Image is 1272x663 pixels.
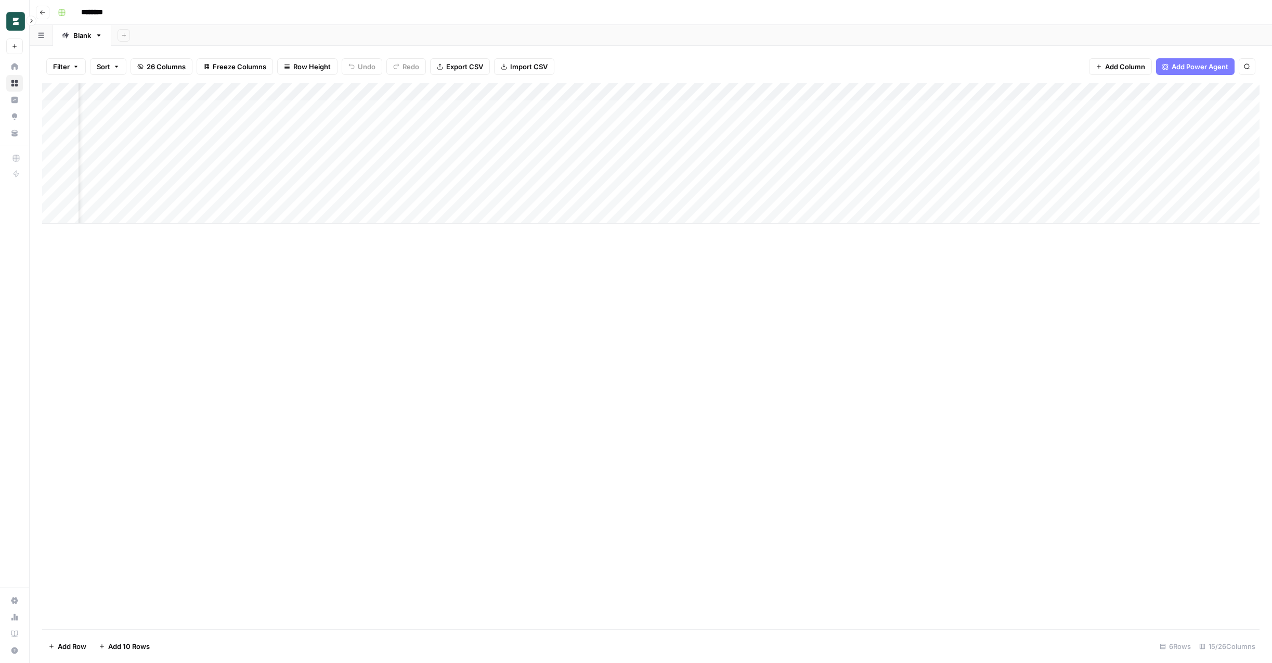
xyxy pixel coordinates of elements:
[6,12,25,31] img: Borderless Logo
[293,61,331,72] span: Row Height
[6,642,23,659] button: Help + Support
[6,125,23,142] a: Your Data
[46,58,86,75] button: Filter
[1156,58,1235,75] button: Add Power Agent
[430,58,490,75] button: Export CSV
[403,61,419,72] span: Redo
[42,638,93,655] button: Add Row
[494,58,554,75] button: Import CSV
[197,58,273,75] button: Freeze Columns
[58,641,86,652] span: Add Row
[6,609,23,626] a: Usage
[510,61,548,72] span: Import CSV
[1105,61,1145,72] span: Add Column
[342,58,382,75] button: Undo
[53,25,111,46] a: Blank
[108,641,150,652] span: Add 10 Rows
[97,61,110,72] span: Sort
[6,58,23,75] a: Home
[386,58,426,75] button: Redo
[277,58,338,75] button: Row Height
[6,92,23,108] a: Insights
[6,108,23,125] a: Opportunities
[1195,638,1260,655] div: 15/26 Columns
[131,58,192,75] button: 26 Columns
[93,638,156,655] button: Add 10 Rows
[1172,61,1228,72] span: Add Power Agent
[446,61,483,72] span: Export CSV
[90,58,126,75] button: Sort
[358,61,375,72] span: Undo
[1089,58,1152,75] button: Add Column
[53,61,70,72] span: Filter
[147,61,186,72] span: 26 Columns
[6,8,23,34] button: Workspace: Borderless
[6,75,23,92] a: Browse
[213,61,266,72] span: Freeze Columns
[6,626,23,642] a: Learning Hub
[6,592,23,609] a: Settings
[73,30,91,41] div: Blank
[1156,638,1195,655] div: 6 Rows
